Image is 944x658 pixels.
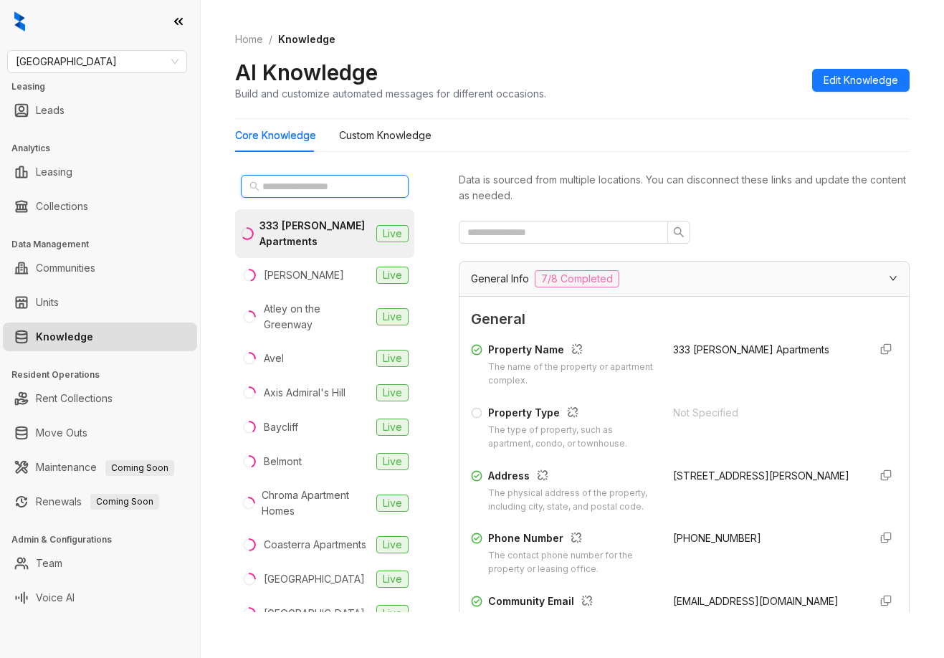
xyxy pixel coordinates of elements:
[376,308,409,325] span: Live
[11,80,200,93] h3: Leasing
[3,323,197,351] li: Knowledge
[673,227,685,238] span: search
[264,537,366,553] div: Coasterra Apartments
[264,385,345,401] div: Axis Admiral's Hill
[235,128,316,143] div: Core Knowledge
[264,351,284,366] div: Avel
[889,274,897,282] span: expanded
[488,424,656,451] div: The type of property, such as apartment, condo, or townhouse.
[488,361,655,388] div: The name of the property or apartment complex.
[3,583,197,612] li: Voice AI
[278,33,335,45] span: Knowledge
[376,384,409,401] span: Live
[376,350,409,367] span: Live
[471,271,529,287] span: General Info
[488,342,655,361] div: Property Name
[262,487,371,519] div: Chroma Apartment Homes
[339,128,432,143] div: Custom Knowledge
[235,59,378,86] h2: AI Knowledge
[36,323,93,351] a: Knowledge
[36,96,65,125] a: Leads
[264,454,302,469] div: Belmont
[269,32,272,47] li: /
[673,343,829,356] span: 333 [PERSON_NAME] Apartments
[36,288,59,317] a: Units
[376,419,409,436] span: Live
[3,419,197,447] li: Move Outs
[376,536,409,553] span: Live
[36,384,113,413] a: Rent Collections
[3,549,197,578] li: Team
[488,405,656,424] div: Property Type
[376,225,409,242] span: Live
[36,254,95,282] a: Communities
[824,72,898,88] span: Edit Knowledge
[36,192,88,221] a: Collections
[488,530,656,549] div: Phone Number
[459,172,910,204] div: Data is sourced from multiple locations. You can disconnect these links and update the content as...
[673,405,858,421] div: Not Specified
[488,593,656,612] div: Community Email
[3,487,197,516] li: Renewals
[90,494,159,510] span: Coming Soon
[232,32,266,47] a: Home
[812,69,910,92] button: Edit Knowledge
[264,301,371,333] div: Atley on the Greenway
[673,595,839,607] span: [EMAIL_ADDRESS][DOMAIN_NAME]
[673,532,761,544] span: [PHONE_NUMBER]
[36,487,159,516] a: RenewalsComing Soon
[376,571,409,588] span: Live
[264,419,298,435] div: Baycliff
[36,419,87,447] a: Move Outs
[376,267,409,284] span: Live
[3,192,197,221] li: Collections
[264,571,365,587] div: [GEOGRAPHIC_DATA]
[376,495,409,512] span: Live
[36,158,72,186] a: Leasing
[249,181,259,191] span: search
[14,11,25,32] img: logo
[16,51,178,72] span: Fairfield
[488,468,656,487] div: Address
[471,308,897,330] span: General
[3,158,197,186] li: Leasing
[3,96,197,125] li: Leads
[3,384,197,413] li: Rent Collections
[3,453,197,482] li: Maintenance
[488,487,656,514] div: The physical address of the property, including city, state, and postal code.
[376,453,409,470] span: Live
[459,262,909,296] div: General Info7/8 Completed
[376,605,409,622] span: Live
[11,238,200,251] h3: Data Management
[11,368,200,381] h3: Resident Operations
[235,86,546,101] div: Build and customize automated messages for different occasions.
[673,468,858,484] div: [STREET_ADDRESS][PERSON_NAME]
[535,270,619,287] span: 7/8 Completed
[11,533,200,546] h3: Admin & Configurations
[105,460,174,476] span: Coming Soon
[264,267,344,283] div: [PERSON_NAME]
[11,142,200,155] h3: Analytics
[36,549,62,578] a: Team
[259,218,371,249] div: 333 [PERSON_NAME] Apartments
[3,254,197,282] li: Communities
[3,288,197,317] li: Units
[264,606,365,621] div: [GEOGRAPHIC_DATA]
[488,549,656,576] div: The contact phone number for the property or leasing office.
[36,583,75,612] a: Voice AI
